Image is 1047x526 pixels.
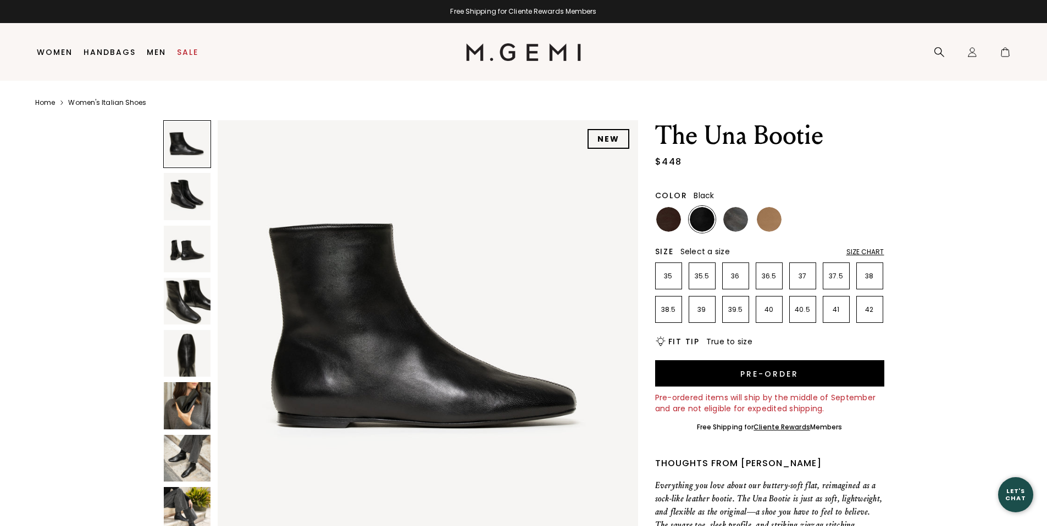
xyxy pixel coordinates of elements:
[588,129,629,149] div: NEW
[857,305,883,314] p: 42
[723,305,749,314] p: 39.5
[655,155,682,169] div: $448
[164,435,210,482] img: The Una Bootie
[164,173,210,220] img: The Una Bootie
[656,207,681,232] img: Chocolate
[754,422,810,432] a: Cliente Rewards
[35,98,55,107] a: Home
[164,226,210,272] img: The Una Bootie
[164,278,210,324] img: The Una Bootie
[680,246,730,257] span: Select a size
[84,48,136,57] a: Handbags
[694,190,714,201] span: Black
[466,43,581,61] img: M.Gemi
[790,272,816,281] p: 37
[655,392,884,414] div: Pre-ordered items will ship by the middle of September and are not eligible for expedited shipping.
[723,207,748,232] img: Gunmetal
[790,305,816,314] p: 40.5
[655,120,884,151] h1: The Una Bootie
[998,488,1033,501] div: Let's Chat
[668,337,700,346] h2: Fit Tip
[147,48,166,57] a: Men
[723,272,749,281] p: 36
[655,360,884,387] button: Pre-order
[697,423,843,432] div: Free Shipping for Members
[655,247,674,256] h2: Size
[655,457,884,470] div: Thoughts from [PERSON_NAME]
[689,305,715,314] p: 39
[706,336,752,347] span: True to size
[846,248,884,256] div: Size Chart
[690,207,714,232] img: Black
[655,191,688,200] h2: Color
[656,305,682,314] p: 38.5
[164,382,210,429] img: The Una Bootie
[857,272,883,281] p: 38
[823,305,849,314] p: 41
[177,48,198,57] a: Sale
[756,305,782,314] p: 40
[823,272,849,281] p: 37.5
[164,330,210,377] img: The Una Bootie
[68,98,146,107] a: Women's Italian Shoes
[756,272,782,281] p: 36.5
[37,48,73,57] a: Women
[757,207,782,232] img: Light Tan
[656,272,682,281] p: 35
[689,272,715,281] p: 35.5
